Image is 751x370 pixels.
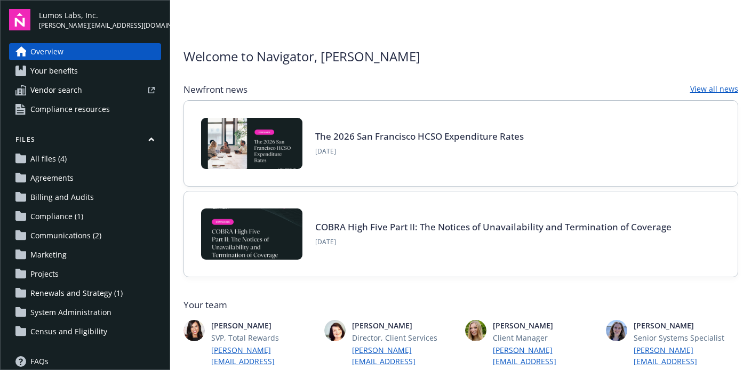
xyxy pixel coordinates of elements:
a: Marketing [9,246,161,263]
a: All files (4) [9,150,161,167]
img: photo [324,320,346,341]
button: Lumos Labs, Inc.[PERSON_NAME][EMAIL_ADDRESS][DOMAIN_NAME] [39,9,161,30]
a: FAQs [9,353,161,370]
img: photo [465,320,486,341]
span: Director, Client Services [352,332,457,343]
span: SVP, Total Rewards [211,332,316,343]
span: System Administration [30,304,111,321]
span: All files (4) [30,150,67,167]
span: Communications (2) [30,227,101,244]
span: Newfront news [183,83,247,96]
span: Renewals and Strategy (1) [30,285,123,302]
span: Compliance resources [30,101,110,118]
a: System Administration [9,304,161,321]
img: BLOG+Card Image - Compliance - 2026 SF HCSO Expenditure Rates - 08-26-25.jpg [201,118,302,169]
span: Senior Systems Specialist [634,332,738,343]
a: Agreements [9,170,161,187]
img: BLOG-Card Image - Compliance - COBRA High Five Pt 2 - 08-21-25.jpg [201,208,302,260]
span: Client Manager [493,332,597,343]
span: Your benefits [30,62,78,79]
span: Projects [30,266,59,283]
a: Compliance resources [9,101,161,118]
span: Compliance (1) [30,208,83,225]
a: Renewals and Strategy (1) [9,285,161,302]
a: COBRA High Five Part II: The Notices of Unavailability and Termination of Coverage [315,221,672,233]
span: [PERSON_NAME] [493,320,597,331]
a: Vendor search [9,82,161,99]
img: navigator-logo.svg [9,9,30,30]
span: Lumos Labs, Inc. [39,10,161,21]
span: Your team [183,299,738,311]
span: Vendor search [30,82,82,99]
span: [PERSON_NAME][EMAIL_ADDRESS][DOMAIN_NAME] [39,21,161,30]
img: photo [606,320,627,341]
img: photo [183,320,205,341]
span: [PERSON_NAME] [211,320,316,331]
span: [DATE] [315,237,672,247]
a: Projects [9,266,161,283]
a: The 2026 San Francisco HCSO Expenditure Rates [315,130,524,142]
span: Agreements [30,170,74,187]
button: Files [9,135,161,148]
span: [PERSON_NAME] [634,320,738,331]
a: Your benefits [9,62,161,79]
a: Communications (2) [9,227,161,244]
span: [DATE] [315,147,524,156]
a: Census and Eligibility [9,323,161,340]
a: Compliance (1) [9,208,161,225]
span: Marketing [30,246,67,263]
span: Billing and Audits [30,189,94,206]
span: FAQs [30,353,49,370]
span: Census and Eligibility [30,323,107,340]
span: [PERSON_NAME] [352,320,457,331]
span: Overview [30,43,63,60]
a: Billing and Audits [9,189,161,206]
a: Overview [9,43,161,60]
span: Welcome to Navigator , [PERSON_NAME] [183,47,420,66]
a: View all news [690,83,738,96]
